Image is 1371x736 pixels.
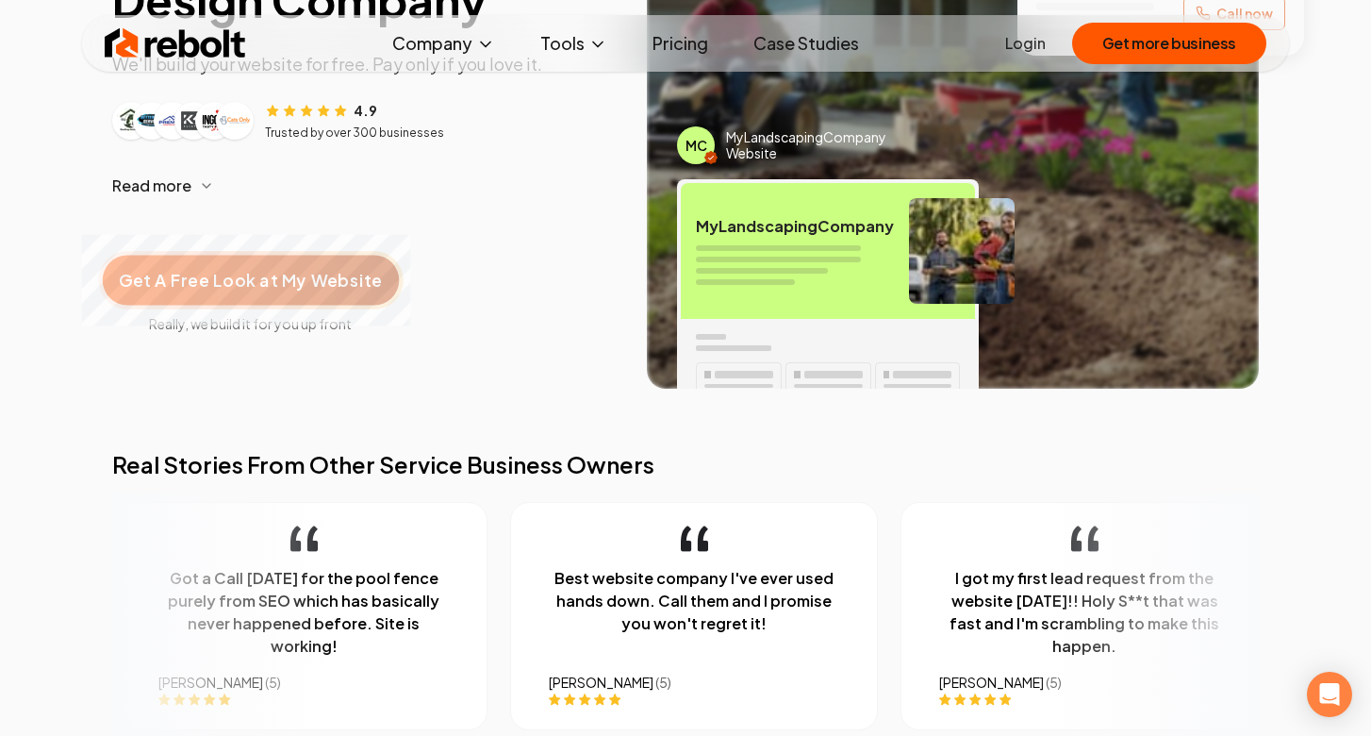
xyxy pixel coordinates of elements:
[377,25,510,62] button: Company
[265,100,377,120] div: Rating: 4.9 out of 5 stars
[112,102,254,140] div: Customer logos
[1045,674,1061,691] span: ( 5 )
[289,526,316,552] img: quotation-mark
[938,673,1229,692] div: [PERSON_NAME]
[157,692,448,707] div: Rating: 5 out of 5 stars
[696,217,894,236] span: My Landscaping Company
[178,106,208,136] img: Customer logo 4
[112,314,389,333] span: Really, we build it for you up front
[938,567,1229,658] p: I got my first lead request from the website [DATE]!! Holy S**t that was fast and I'm scrambling ...
[1072,23,1266,64] button: Get more business
[98,251,403,309] button: Get A Free Look at My Website
[137,106,167,136] img: Customer logo 2
[1005,32,1046,55] a: Login
[119,268,382,293] span: Get A Free Look at My Website
[685,136,707,155] span: MC
[525,25,622,62] button: Tools
[157,673,448,692] div: [PERSON_NAME]
[265,125,444,141] p: Trusted by over 300 businesses
[199,106,229,136] img: Customer logo 5
[157,106,188,136] img: Customer logo 3
[1307,672,1352,717] div: Open Intercom Messenger
[679,526,706,552] img: quotation-mark
[548,673,838,692] div: [PERSON_NAME]
[105,25,246,62] img: Rebolt Logo
[738,25,874,62] a: Case Studies
[112,163,617,209] button: Read more
[220,106,250,136] img: Customer logo 6
[637,25,723,62] a: Pricing
[938,692,1229,707] div: Rating: 5 out of 5 stars
[264,674,280,691] span: ( 5 )
[157,567,448,658] p: Got a Call [DATE] for the pool fence purely from SEO which has basically never happened before. S...
[654,674,670,691] span: ( 5 )
[112,100,617,141] article: Customer reviews
[112,224,389,333] a: Get A Free Look at My WebsiteReally, we build it for you up front
[112,175,191,197] span: Read more
[1069,526,1097,552] img: quotation-mark
[909,198,1015,304] img: Landscaping team
[548,692,838,707] div: Rating: 5 out of 5 stars
[726,129,878,162] span: My Landscaping Company Website
[116,106,146,136] img: Customer logo 1
[548,567,838,635] p: Best website company I've ever used hands down. Call them and I promise you won't regret it!
[354,101,377,120] span: 4.9
[112,449,1259,479] h2: Real Stories From Other Service Business Owners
